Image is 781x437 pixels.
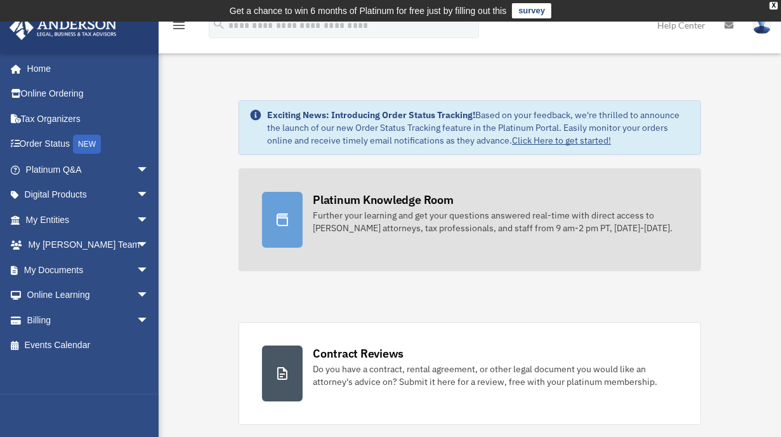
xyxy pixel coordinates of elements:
a: Order StatusNEW [9,131,168,158]
span: arrow_drop_down [136,182,162,208]
i: menu [171,18,187,33]
span: arrow_drop_down [136,157,162,183]
span: arrow_drop_down [136,257,162,283]
a: Billingarrow_drop_down [9,307,168,333]
a: menu [171,22,187,33]
a: Click Here to get started! [512,135,611,146]
a: My Documentsarrow_drop_down [9,257,168,283]
a: Online Ordering [9,81,168,107]
a: Platinum Q&Aarrow_drop_down [9,157,168,182]
div: Based on your feedback, we're thrilled to announce the launch of our new Order Status Tracking fe... [267,109,690,147]
div: Platinum Knowledge Room [313,192,454,208]
div: Get a chance to win 6 months of Platinum for free just by filling out this [230,3,507,18]
a: survey [512,3,551,18]
a: Platinum Knowledge Room Further your learning and get your questions answered real-time with dire... [239,168,701,271]
a: My [PERSON_NAME] Teamarrow_drop_down [9,232,168,258]
span: arrow_drop_down [136,232,162,259]
a: Events Calendar [9,333,168,358]
img: User Pic [752,16,771,34]
a: Online Learningarrow_drop_down [9,283,168,308]
span: arrow_drop_down [136,283,162,309]
strong: Exciting News: Introducing Order Status Tracking! [267,109,475,121]
i: search [212,17,226,31]
a: Digital Productsarrow_drop_down [9,182,168,208]
a: Home [9,56,162,81]
div: Contract Reviews [313,346,404,361]
img: Anderson Advisors Platinum Portal [6,15,121,40]
div: close [770,2,778,10]
a: Tax Organizers [9,106,168,131]
span: arrow_drop_down [136,207,162,233]
div: Further your learning and get your questions answered real-time with direct access to [PERSON_NAM... [313,209,678,234]
a: Contract Reviews Do you have a contract, rental agreement, or other legal document you would like... [239,322,701,425]
a: My Entitiesarrow_drop_down [9,207,168,232]
span: arrow_drop_down [136,307,162,333]
div: NEW [73,135,101,154]
div: Do you have a contract, rental agreement, or other legal document you would like an attorney's ad... [313,363,678,388]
